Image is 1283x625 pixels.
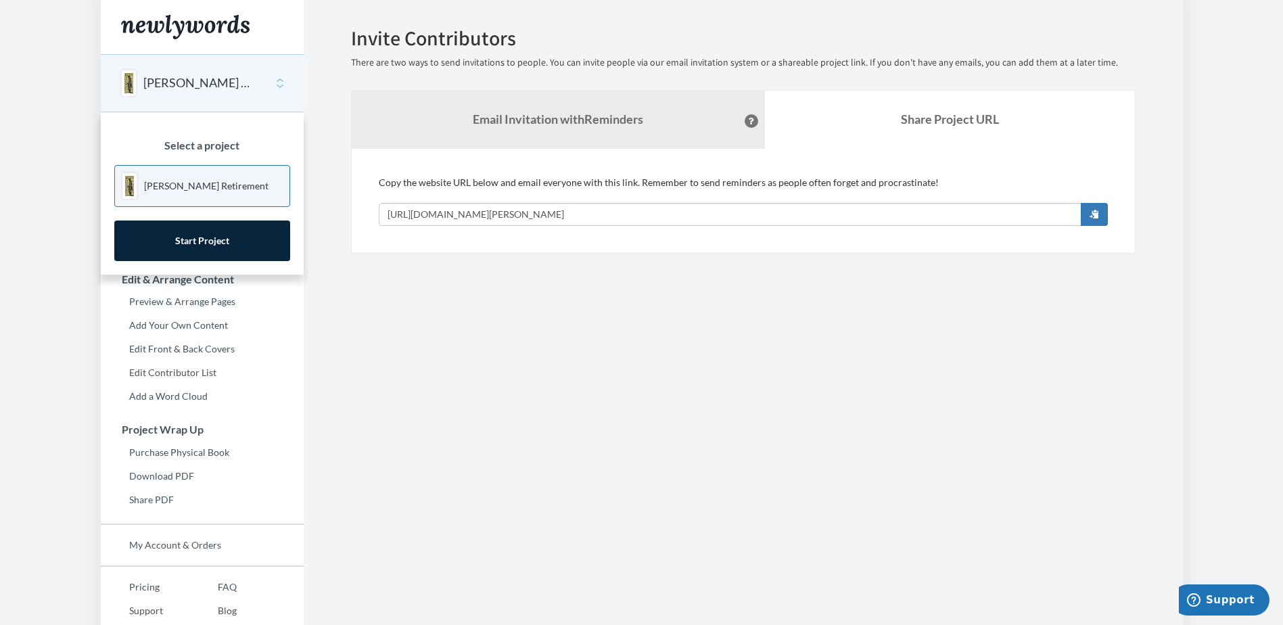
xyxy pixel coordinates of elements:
a: Purchase Physical Book [101,442,304,463]
h3: Edit & Arrange Content [101,273,304,285]
p: [PERSON_NAME] Retirement [144,179,269,193]
a: Download PDF [101,466,304,486]
a: Preview & Arrange Pages [101,292,304,312]
iframe: Opens a widget where you can chat to one of our agents [1179,584,1269,618]
div: Copy the website URL below and email everyone with this link. Remember to send reminders as peopl... [379,176,1108,226]
a: Share PDF [101,490,304,510]
a: Start Project [114,221,290,261]
a: Edit Contributor List [101,363,304,383]
p: There are two ways to send invitations to people. You can invite people via our email invitation ... [351,56,1136,70]
a: Add a Word Cloud [101,386,304,407]
a: My Account & Orders [101,535,304,555]
h3: Select a project [114,139,290,152]
a: Support [101,601,189,621]
b: Share Project URL [901,112,999,126]
strong: Email Invitation with Reminders [473,112,643,126]
a: [PERSON_NAME] Retirement [114,165,290,207]
a: Edit Front & Back Covers [101,339,304,359]
img: Newlywords logo [121,15,250,39]
h3: Project Wrap Up [101,423,304,436]
a: FAQ [189,577,237,597]
a: Pricing [101,577,189,597]
button: [PERSON_NAME] Retirement [143,74,253,92]
a: Add Your Own Content [101,315,304,335]
h2: Invite Contributors [351,27,1136,49]
a: Blog [189,601,237,621]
